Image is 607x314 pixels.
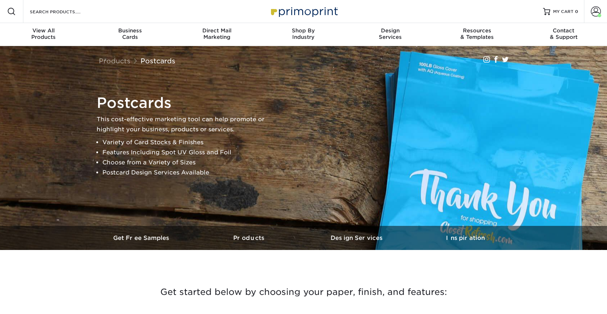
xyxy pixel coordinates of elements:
[520,27,607,40] div: & Support
[87,27,173,34] span: Business
[87,23,173,46] a: BusinessCards
[347,27,433,34] span: Design
[260,23,347,46] a: Shop ByIndustry
[433,27,520,34] span: Resources
[347,23,433,46] a: DesignServices
[102,137,276,147] li: Variety of Card Stocks & Finishes
[411,235,519,241] h3: Inspiration
[268,4,340,19] img: Primoprint
[88,235,196,241] h3: Get Free Samples
[196,226,304,250] a: Products
[433,23,520,46] a: Resources& Templates
[102,158,276,168] li: Choose from a Variety of Sizes
[174,23,260,46] a: Direct MailMarketing
[433,27,520,40] div: & Templates
[88,226,196,250] a: Get Free Samples
[87,27,173,40] div: Cards
[411,226,519,250] a: Inspiration
[260,27,347,40] div: Industry
[520,23,607,46] a: Contact& Support
[102,147,276,158] li: Features Including Spot UV Gloss and Foil
[99,57,130,65] a: Products
[174,27,260,40] div: Marketing
[520,27,607,34] span: Contact
[553,9,574,15] span: MY CART
[102,168,276,178] li: Postcard Design Services Available
[97,114,276,135] p: This cost-effective marketing tool can help promote or highlight your business, products or servi...
[196,235,304,241] h3: Products
[93,276,514,308] h3: Get started below by choosing your paper, finish, and features:
[304,235,411,241] h3: Design Services
[29,7,99,16] input: SEARCH PRODUCTS.....
[347,27,433,40] div: Services
[141,57,175,65] a: Postcards
[97,94,276,112] h1: Postcards
[260,27,347,34] span: Shop By
[575,9,578,14] span: 0
[304,226,411,250] a: Design Services
[174,27,260,34] span: Direct Mail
